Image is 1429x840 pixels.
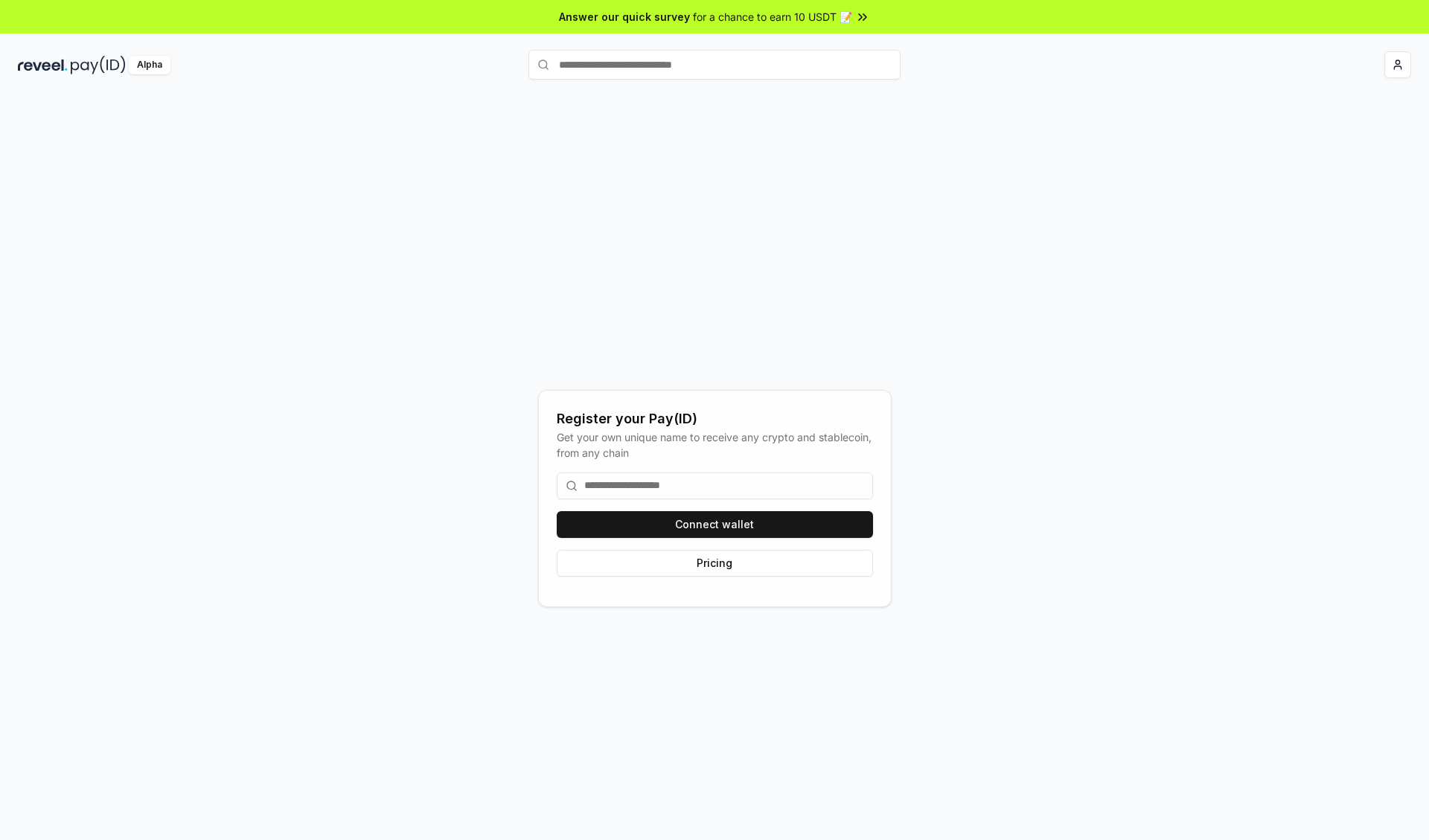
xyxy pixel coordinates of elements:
img: pay_id [71,56,126,74]
img: reveel_dark [18,56,68,74]
div: Get your own unique name to receive any crypto and stablecoin, from any chain [557,429,873,461]
button: Connect wallet [557,511,873,538]
button: Pricing [557,550,873,577]
span: Answer our quick survey [559,9,690,25]
div: Alpha [129,56,170,74]
span: for a chance to earn 10 USDT 📝 [693,9,852,25]
div: Register your Pay(ID) [557,408,873,429]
